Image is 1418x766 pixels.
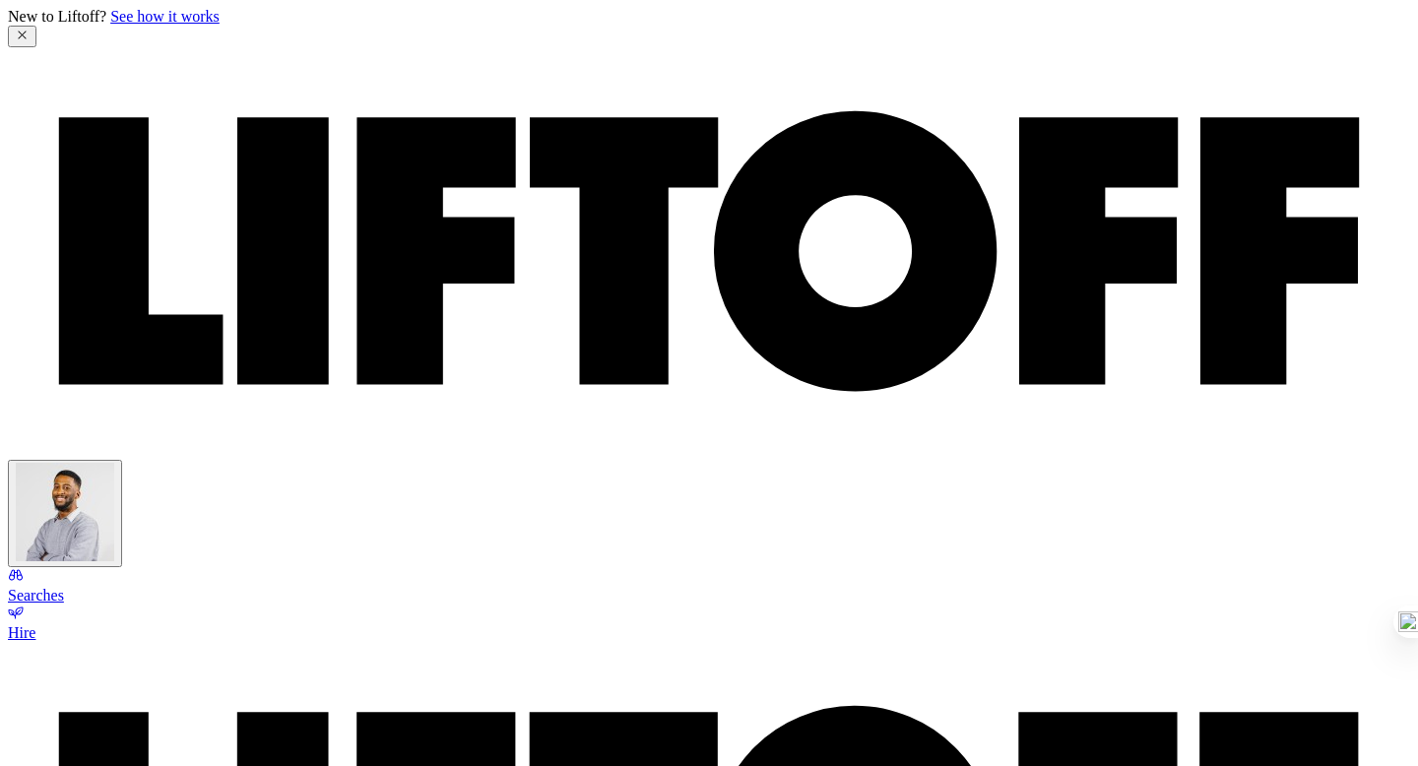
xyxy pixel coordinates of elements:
[8,587,64,604] span: Searches
[8,606,1410,642] a: Hire
[8,460,122,567] button: Joel Kanu
[16,463,114,561] img: Joel Kanu
[110,8,220,25] a: See how it works
[8,624,35,641] span: Hire
[8,8,220,25] span: New to Liftoff?
[8,569,1410,605] a: Searches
